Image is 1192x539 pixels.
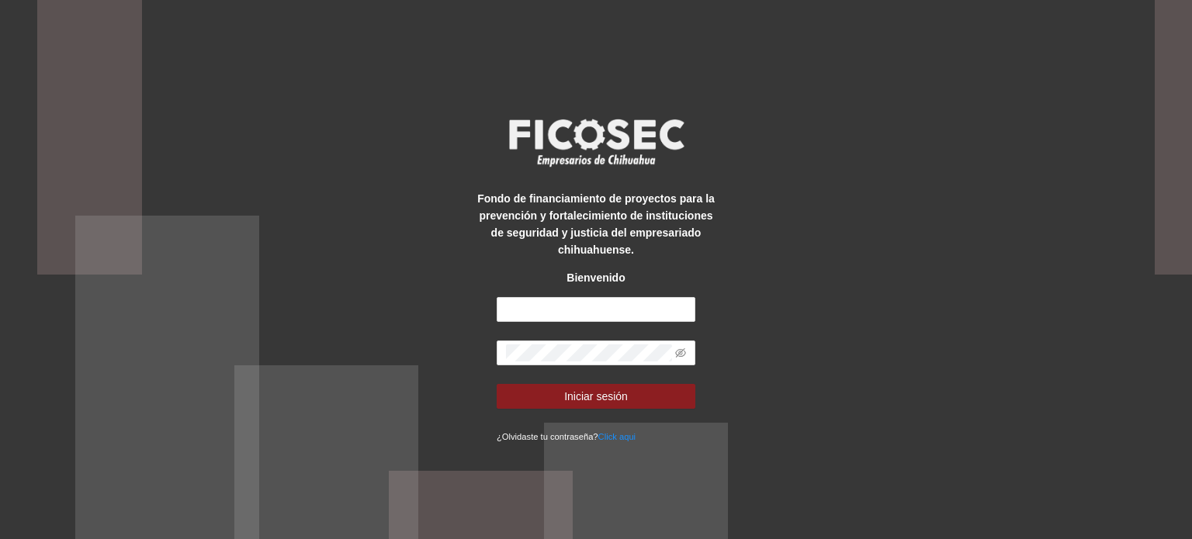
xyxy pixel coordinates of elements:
[497,384,695,409] button: Iniciar sesión
[598,432,636,441] a: Click aqui
[477,192,715,256] strong: Fondo de financiamiento de proyectos para la prevención y fortalecimiento de instituciones de seg...
[499,114,693,171] img: logo
[675,347,686,358] span: eye-invisible
[567,271,625,284] strong: Bienvenido
[497,432,636,441] small: ¿Olvidaste tu contraseña?
[564,388,628,405] span: Iniciar sesión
